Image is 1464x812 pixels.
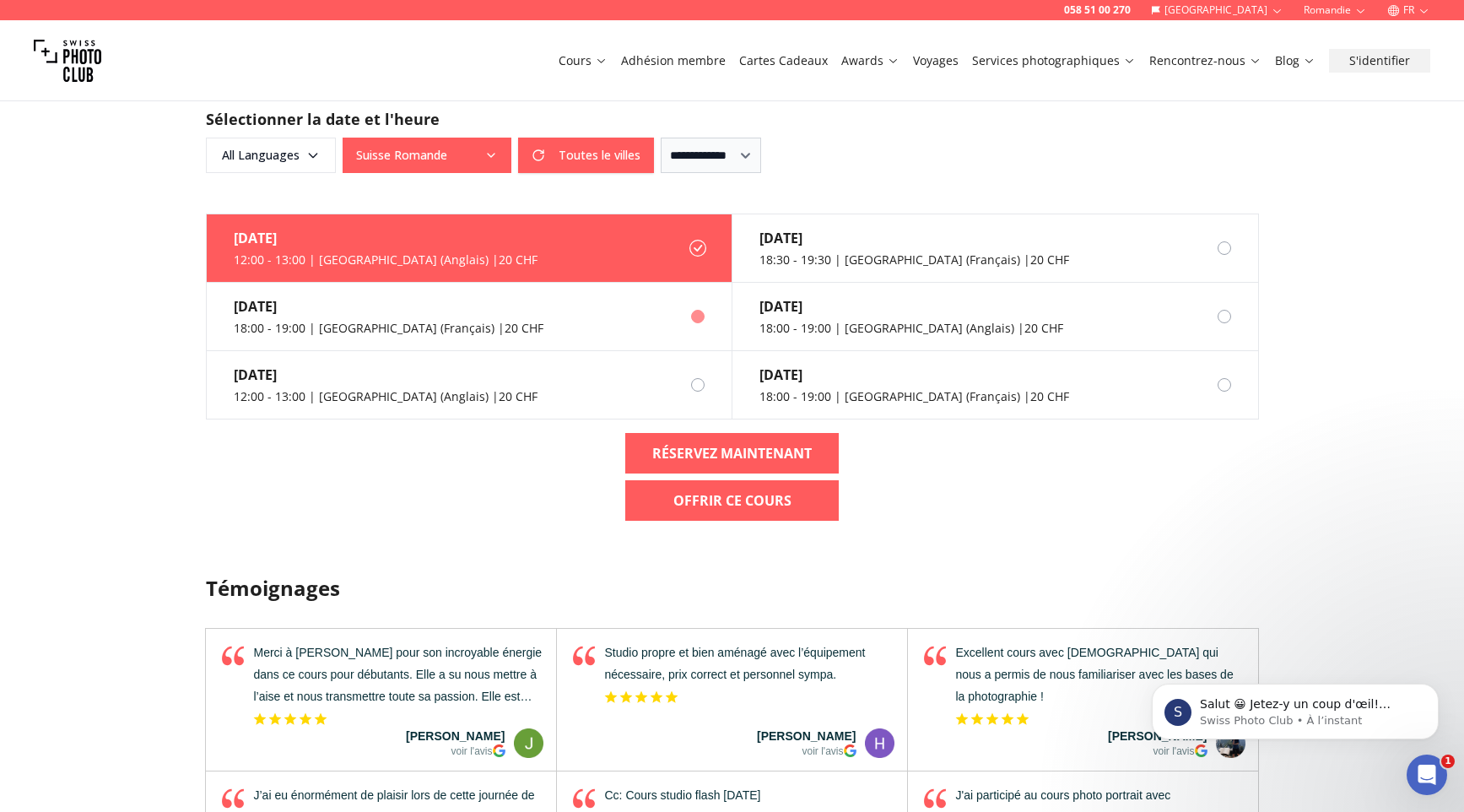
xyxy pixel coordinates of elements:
iframe: Intercom notifications message [1126,648,1464,766]
a: Services photographiques [972,52,1136,69]
button: All Languages [206,138,336,173]
button: S'identifier [1329,49,1430,73]
div: 18:30 - 19:30 | [GEOGRAPHIC_DATA] (Français) | 20 CHF [759,252,1069,268]
button: Cours [552,49,614,73]
div: 18:00 - 19:00 | [GEOGRAPHIC_DATA] (Français) | 20 CHF [759,388,1069,405]
iframe: Intercom live chat [1407,755,1447,795]
b: RÉSERVEZ MAINTENANT [652,443,812,463]
a: Voyages [913,52,959,69]
div: 18:00 - 19:00 | [GEOGRAPHIC_DATA] (Français) | 20 CHF [234,320,543,337]
div: 12:00 - 13:00 | [GEOGRAPHIC_DATA] (Anglais) | 20 CHF [234,252,538,268]
a: Offrir ce cours [625,480,839,521]
div: [DATE] [234,228,538,248]
b: Offrir ce cours [673,490,791,511]
div: [DATE] [234,365,538,385]
div: [DATE] [234,296,543,317]
a: Rencontrez-nous [1149,52,1261,69]
h3: Témoignages [206,575,1259,602]
a: Adhésion membre [621,52,726,69]
a: 058 51 00 270 [1064,3,1131,17]
h2: Sélectionner la date et l'heure [206,107,1259,131]
button: Rencontrez-nous [1143,49,1268,73]
button: Adhésion membre [614,49,732,73]
a: Blog [1275,52,1315,69]
div: [DATE] [759,365,1069,385]
div: 18:00 - 19:00 | [GEOGRAPHIC_DATA] (Anglais) | 20 CHF [759,320,1063,337]
div: [DATE] [759,228,1069,248]
button: Cartes Cadeaux [732,49,835,73]
a: Awards [841,52,899,69]
button: Voyages [906,49,965,73]
button: Toutes le villes [518,138,654,173]
button: Services photographiques [965,49,1143,73]
a: RÉSERVEZ MAINTENANT [625,433,839,474]
button: Awards [835,49,906,73]
span: All Languages [208,140,333,171]
a: Cartes Cadeaux [739,52,828,69]
a: Cours [559,52,608,69]
button: Suisse Romande [343,138,511,173]
div: 12:00 - 13:00 | [GEOGRAPHIC_DATA] (Anglais) | 20 CHF [234,388,538,405]
img: Swiss photo club [34,27,101,95]
div: [DATE] [759,296,1063,317]
span: 1 [1441,755,1455,768]
button: Blog [1268,49,1322,73]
